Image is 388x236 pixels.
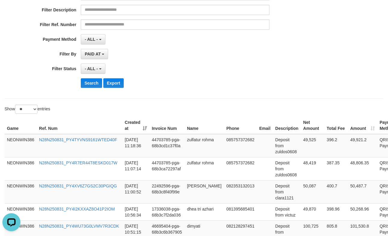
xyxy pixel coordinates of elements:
[5,105,50,114] label: Show entries
[81,78,102,88] button: Search
[39,184,117,188] a: N28N250831_PY4XV6Z7GS2C30PGIQG
[81,64,105,74] button: - ALL -
[149,117,184,134] th: Invoice Num
[324,117,348,134] th: Total Fee
[273,203,301,220] td: Deposit from victuz
[301,134,324,157] td: 49,525
[273,117,301,134] th: Description
[39,224,119,229] a: N28N250831_PY4WU73G0LVMV7R3CDK
[301,117,324,134] th: Net Amount
[85,52,101,56] span: PAID AT
[273,134,301,157] td: Deposit from zuldos0608
[103,78,124,88] button: Export
[224,134,257,157] td: 085757372682
[301,157,324,180] td: 48,419
[5,180,37,203] td: NEONWIN386
[122,180,149,203] td: [DATE] 11:00:52
[348,180,377,203] td: 50,487.7
[39,137,117,142] a: N28N250831_PY4TYVNS9161WTED40F
[81,49,108,59] button: PAID AT
[2,2,20,20] button: Open LiveChat chat widget
[149,157,184,180] td: 44703785-pga-68b3ca72297af
[149,203,184,220] td: 17336038-pga-68b3c7f2da036
[348,203,377,220] td: 50,268.96
[224,157,257,180] td: 085757372682
[5,203,37,220] td: NEONWIN386
[37,117,122,134] th: Ref. Num
[39,160,117,165] a: N28N250831_PY4R7ER44T8ESKD017W
[122,134,149,157] td: [DATE] 11:18:36
[85,37,98,42] span: - ALL -
[324,157,348,180] td: 387.35
[15,105,38,114] select: Showentries
[301,203,324,220] td: 49,870
[348,134,377,157] td: 49,921.2
[224,203,257,220] td: 081395685401
[185,180,224,203] td: [PERSON_NAME]
[122,203,149,220] td: [DATE] 10:56:34
[122,117,149,134] th: Created at: activate to sort column ascending
[149,134,184,157] td: 44703785-pga-68b3cd1c37f0a
[348,157,377,180] td: 48,806.35
[5,157,37,180] td: NEONWIN386
[5,117,37,134] th: Game
[5,134,37,157] td: NEONWIN386
[185,117,224,134] th: Name
[273,157,301,180] td: Deposit from zuldos0608
[185,134,224,157] td: zulfatur rohma
[348,117,377,134] th: Amount: activate to sort column ascending
[324,134,348,157] td: 396.2
[39,207,115,211] a: N28N250831_PY4I2KXXAZ8O41P2IOM
[185,203,224,220] td: dhea tri azhari
[81,34,105,44] button: - ALL -
[85,66,98,71] span: - ALL -
[224,180,257,203] td: 082353132013
[149,180,184,203] td: 22492596-pga-68b3c8f40f99e
[185,157,224,180] td: zulfatur rohma
[301,180,324,203] td: 50,087
[224,117,257,134] th: Phone
[324,203,348,220] td: 398.96
[257,117,273,134] th: Email
[273,180,301,203] td: Deposit from clara1121
[324,180,348,203] td: 400.7
[122,157,149,180] td: [DATE] 11:07:14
